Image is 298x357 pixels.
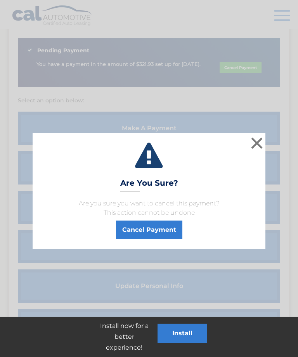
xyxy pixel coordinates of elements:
[249,135,265,151] button: ×
[116,221,182,239] button: Cancel Payment
[79,200,220,216] span: Are you sure you want to cancel this payment? This action cannot be undone
[158,324,207,343] button: Install
[91,321,158,353] p: Install now for a better experience!
[120,178,178,192] h3: Are You Sure?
